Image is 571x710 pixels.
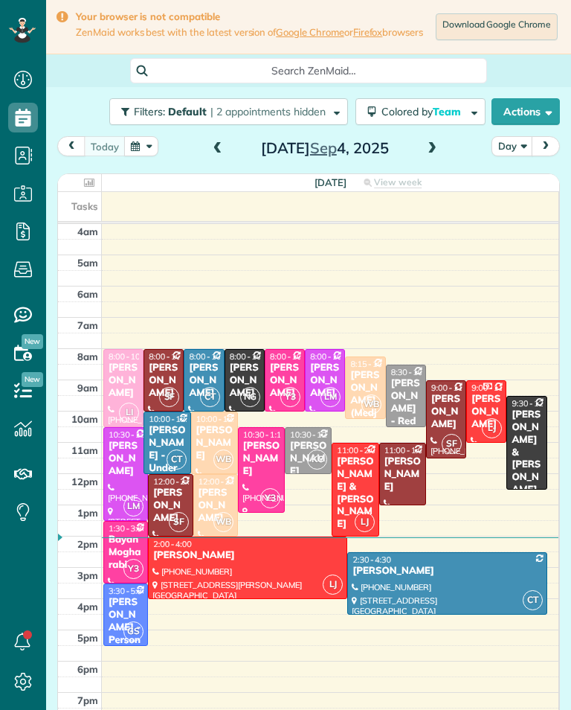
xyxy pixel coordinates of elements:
span: Y3 [280,387,300,407]
span: 10:30 - 12:00 [290,429,338,440]
span: WB [361,394,381,415]
span: 5pm [77,632,98,644]
div: [PERSON_NAME] & [PERSON_NAME] [511,409,542,496]
span: 8:00 - 10:00 [230,351,273,362]
span: 2pm [77,538,98,550]
a: Download Google Chrome [436,13,558,40]
span: NG [240,387,260,407]
a: Filters: Default | 2 appointments hidden [102,98,348,125]
span: 10:00 - 12:00 [149,414,197,424]
button: Colored byTeam [355,98,485,125]
span: 4pm [77,601,98,613]
div: [PERSON_NAME] [108,440,143,478]
div: [PERSON_NAME] [384,455,422,493]
span: Colored by [381,105,466,118]
div: [PERSON_NAME] [471,393,502,431]
span: CT [200,387,220,407]
span: Default [168,105,207,118]
div: [PERSON_NAME] [229,362,260,400]
div: [PERSON_NAME] [188,362,219,400]
span: 8am [77,351,98,362]
span: KC [307,450,327,470]
span: Team [433,105,463,118]
div: [PERSON_NAME] [198,487,233,525]
div: [PERSON_NAME] [430,393,462,431]
span: 10:30 - 1:15 [243,429,286,440]
div: [PERSON_NAME] [108,362,139,400]
div: Bayan Mogharabi [108,534,143,572]
span: GS [123,621,143,642]
span: Tasks [71,200,98,212]
div: [PERSON_NAME] [148,362,179,400]
span: Filters: [134,105,165,118]
div: [PERSON_NAME] [269,362,300,400]
span: LM [320,387,341,407]
span: 12pm [71,476,98,487]
span: 10:00 - 12:00 [196,414,245,424]
a: Google Chrome [276,26,344,38]
span: Y3 [123,559,143,579]
button: Actions [491,98,560,125]
span: New [22,334,43,349]
span: LM [123,496,143,516]
span: View week [374,176,422,188]
span: SF [442,434,462,454]
strong: Your browser is not compatible [76,10,423,23]
span: 6pm [77,663,98,675]
span: 3pm [77,569,98,581]
div: [PERSON_NAME] [152,487,188,525]
span: 1:30 - 3:30 [109,523,147,534]
span: WB [213,512,233,532]
span: 8:00 - 10:00 [310,351,353,362]
span: 9:00 - 11:00 [471,383,514,393]
span: 10am [71,413,98,425]
span: 11:00 - 1:00 [384,445,428,455]
span: SF [169,512,189,532]
div: [PERSON_NAME] [309,362,341,400]
span: 9am [77,382,98,394]
span: 8:00 - 10:30 [109,351,152,362]
div: [PERSON_NAME] (Medjoubi) [349,369,381,432]
span: 3:30 - 5:30 [109,586,147,596]
span: LJ [323,575,343,595]
span: WB [213,450,233,470]
span: 11am [71,444,98,456]
span: 12:00 - 2:00 [153,476,196,487]
span: 9:00 - 11:30 [431,383,474,393]
div: [PERSON_NAME] [289,440,327,478]
span: CT [523,590,543,610]
span: 5am [77,257,98,269]
div: [PERSON_NAME] - Personal Resource Investment [108,596,143,709]
span: 4am [77,226,98,237]
button: Filters: Default | 2 appointments hidden [109,98,348,125]
div: [PERSON_NAME] [242,440,280,478]
span: 7pm [77,694,98,706]
span: 12:00 - 2:00 [199,476,242,487]
span: 8:00 - 10:00 [149,351,192,362]
button: next [532,136,560,156]
h2: [DATE] 4, 2025 [232,140,418,156]
div: [PERSON_NAME] - Red Velvet Inc [390,377,422,452]
span: 2:30 - 4:30 [352,554,391,565]
span: 1pm [77,507,98,519]
span: 11:00 - 2:00 [337,445,380,455]
div: [PERSON_NAME] [196,424,233,462]
div: [PERSON_NAME] [352,565,542,578]
button: today [84,136,126,156]
button: Day [491,136,533,156]
span: LI [119,403,139,423]
span: Sep [310,138,337,157]
span: SF [159,387,179,407]
span: 9:30 - 12:30 [512,398,555,409]
span: New [22,372,43,387]
span: 2:00 - 4:00 [153,539,192,549]
a: Firefox [353,26,383,38]
span: 8:15 - 10:15 [350,359,393,369]
span: 8:00 - 10:00 [189,351,232,362]
span: 8:30 - 10:30 [391,367,434,377]
span: 8:00 - 10:00 [270,351,313,362]
span: CT [167,450,187,470]
span: Y3 [260,488,280,508]
span: | 2 appointments hidden [210,105,326,118]
span: 7am [77,319,98,331]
